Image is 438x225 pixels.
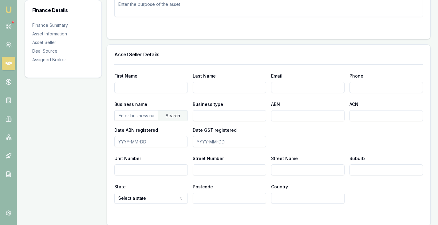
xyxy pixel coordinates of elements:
h3: Finance Details [32,8,94,13]
div: Search [158,110,187,121]
div: Asset Seller [32,39,94,46]
label: Date ABN registered [114,127,158,133]
h3: Asset Seller Details [114,52,423,57]
label: Business name [114,102,147,107]
label: First Name [114,73,137,78]
label: Business type [193,102,223,107]
label: Unit Number [114,156,141,161]
label: Date GST registered [193,127,237,133]
input: Enter business name [115,110,158,120]
label: Postcode [193,184,213,189]
label: Country [271,184,288,189]
label: ABN [271,102,280,107]
label: Street Number [193,156,224,161]
label: Street Name [271,156,298,161]
label: Email [271,73,282,78]
label: Last Name [193,73,216,78]
label: Suburb [349,156,365,161]
div: Asset Information [32,31,94,37]
label: Phone [349,73,363,78]
img: emu-icon-u.png [5,6,12,14]
input: YYYY-MM-DD [193,136,266,147]
div: Finance Summary [32,22,94,28]
input: YYYY-MM-DD [114,136,188,147]
div: Deal Source [32,48,94,54]
label: State [114,184,126,189]
div: Assigned Broker [32,57,94,63]
label: ACN [349,102,358,107]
